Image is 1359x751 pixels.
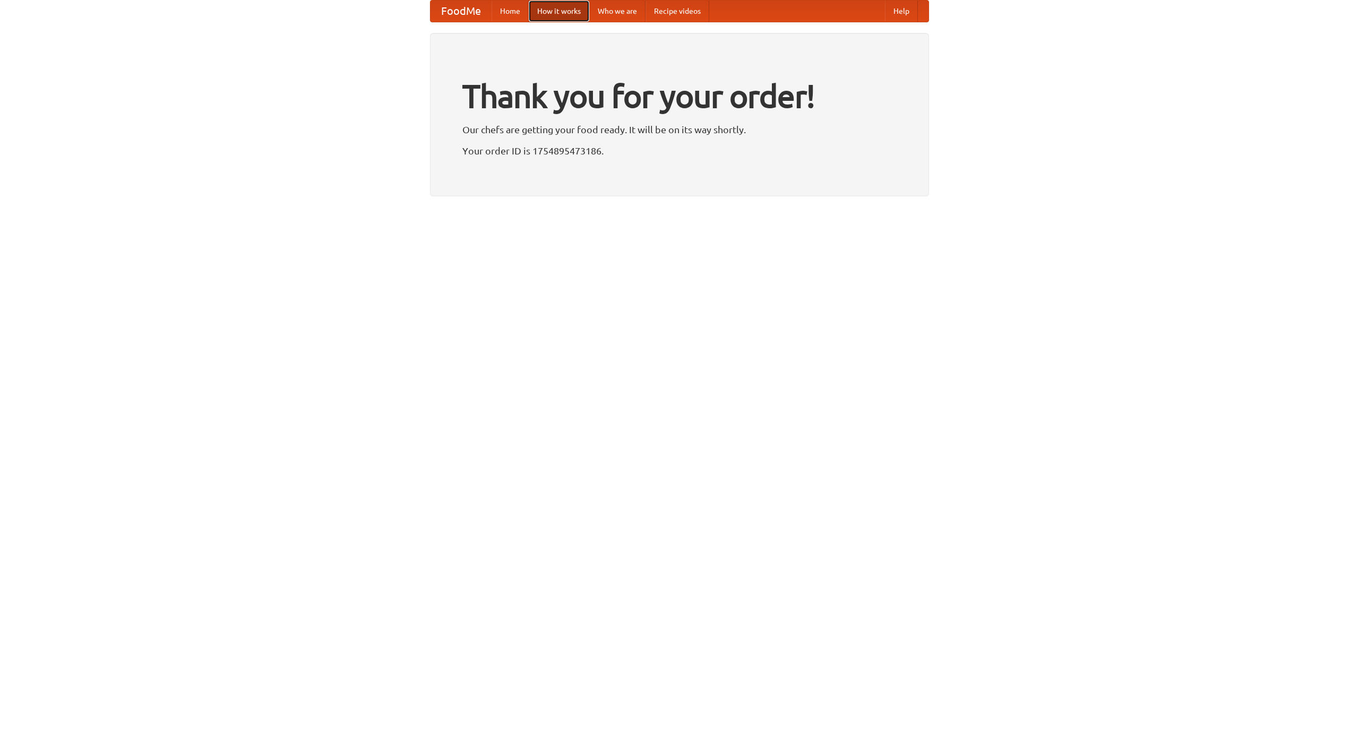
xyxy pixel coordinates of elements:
[492,1,529,22] a: Home
[462,122,897,137] p: Our chefs are getting your food ready. It will be on its way shortly.
[589,1,646,22] a: Who we are
[462,71,897,122] h1: Thank you for your order!
[646,1,709,22] a: Recipe videos
[529,1,589,22] a: How it works
[431,1,492,22] a: FoodMe
[462,143,897,159] p: Your order ID is 1754895473186.
[885,1,918,22] a: Help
